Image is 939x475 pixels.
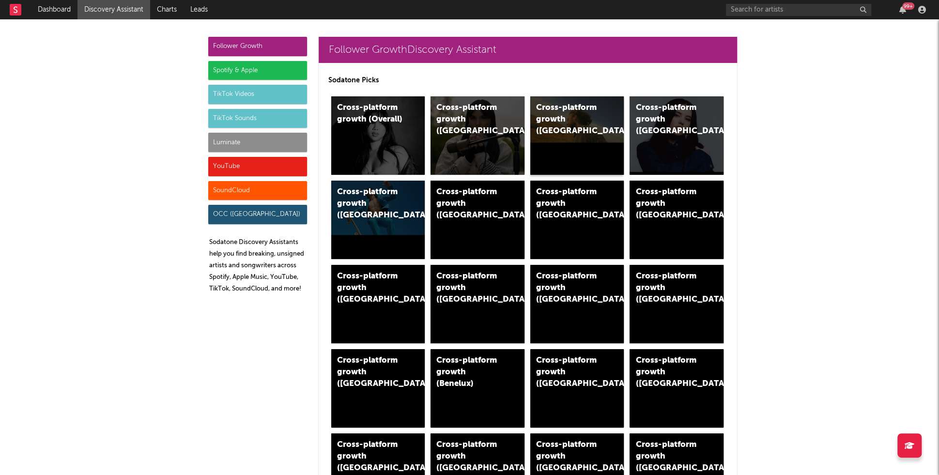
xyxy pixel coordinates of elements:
a: Cross-platform growth ([GEOGRAPHIC_DATA]) [630,265,723,343]
div: Cross-platform growth ([GEOGRAPHIC_DATA]) [337,271,403,306]
a: Cross-platform growth ([GEOGRAPHIC_DATA]) [630,349,723,428]
div: Cross-platform growth ([GEOGRAPHIC_DATA]) [536,439,602,474]
div: Cross-platform growth ([GEOGRAPHIC_DATA]/GSA) [536,186,602,221]
div: YouTube [208,157,307,176]
div: Cross-platform growth ([GEOGRAPHIC_DATA]) [337,439,403,474]
div: Cross-platform growth (Benelux) [436,355,502,390]
a: Cross-platform growth (Benelux) [431,349,524,428]
div: Cross-platform growth ([GEOGRAPHIC_DATA]) [436,439,502,474]
div: Spotify & Apple [208,61,307,80]
div: Luminate [208,133,307,152]
a: Follower GrowthDiscovery Assistant [319,37,737,63]
p: Sodatone Picks [328,75,727,86]
div: Cross-platform growth ([GEOGRAPHIC_DATA]) [635,186,701,221]
a: Cross-platform growth ([GEOGRAPHIC_DATA]/GSA) [530,181,624,259]
a: Cross-platform growth ([GEOGRAPHIC_DATA]) [530,349,624,428]
div: TikTok Videos [208,85,307,104]
div: Cross-platform growth ([GEOGRAPHIC_DATA]) [436,271,502,306]
div: Cross-platform growth (Overall) [337,102,403,125]
a: Cross-platform growth ([GEOGRAPHIC_DATA]) [331,349,425,428]
a: Cross-platform growth ([GEOGRAPHIC_DATA]) [530,96,624,175]
p: Sodatone Discovery Assistants help you find breaking, unsigned artists and songwriters across Spo... [209,237,307,295]
a: Cross-platform growth ([GEOGRAPHIC_DATA]) [431,96,524,175]
a: Cross-platform growth ([GEOGRAPHIC_DATA]) [331,181,425,259]
a: Cross-platform growth ([GEOGRAPHIC_DATA]) [630,96,723,175]
div: Cross-platform growth ([GEOGRAPHIC_DATA]) [635,439,701,474]
button: 99+ [899,6,906,14]
div: 99 + [902,2,914,10]
a: Cross-platform growth ([GEOGRAPHIC_DATA]) [331,265,425,343]
div: Cross-platform growth ([GEOGRAPHIC_DATA]) [536,355,602,390]
div: Cross-platform growth ([GEOGRAPHIC_DATA]) [536,271,602,306]
div: Cross-platform growth ([GEOGRAPHIC_DATA]) [436,102,502,137]
a: Cross-platform growth ([GEOGRAPHIC_DATA]) [431,265,524,343]
div: OCC ([GEOGRAPHIC_DATA]) [208,205,307,224]
div: SoundCloud [208,181,307,200]
div: Cross-platform growth ([GEOGRAPHIC_DATA]) [536,102,602,137]
div: Cross-platform growth ([GEOGRAPHIC_DATA]) [635,355,701,390]
a: Cross-platform growth (Overall) [331,96,425,175]
a: Cross-platform growth ([GEOGRAPHIC_DATA]) [431,181,524,259]
a: Cross-platform growth ([GEOGRAPHIC_DATA]) [630,181,723,259]
div: Cross-platform growth ([GEOGRAPHIC_DATA]) [337,355,403,390]
div: Follower Growth [208,37,307,56]
a: Cross-platform growth ([GEOGRAPHIC_DATA]) [530,265,624,343]
input: Search for artists [726,4,871,16]
div: Cross-platform growth ([GEOGRAPHIC_DATA]) [635,102,701,137]
div: TikTok Sounds [208,109,307,128]
div: Cross-platform growth ([GEOGRAPHIC_DATA]) [337,186,403,221]
div: Cross-platform growth ([GEOGRAPHIC_DATA]) [436,186,502,221]
div: Cross-platform growth ([GEOGRAPHIC_DATA]) [635,271,701,306]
